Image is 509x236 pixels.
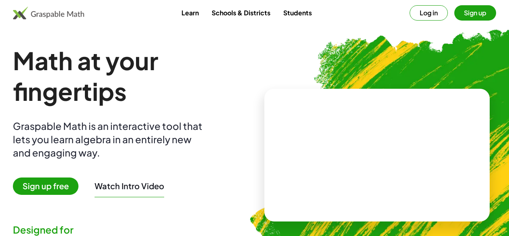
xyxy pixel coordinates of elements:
[13,45,251,107] h1: Math at your fingertips
[205,5,277,20] a: Schools & Districts
[454,5,496,21] button: Sign up
[13,178,78,195] span: Sign up free
[410,5,448,21] button: Log in
[317,125,437,185] video: What is this? This is dynamic math notation. Dynamic math notation plays a central role in how Gr...
[175,5,205,20] a: Learn
[277,5,318,20] a: Students
[13,119,206,159] div: Graspable Math is an interactive tool that lets you learn algebra in an entirely new and engaging...
[95,181,164,191] button: Watch Intro Video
